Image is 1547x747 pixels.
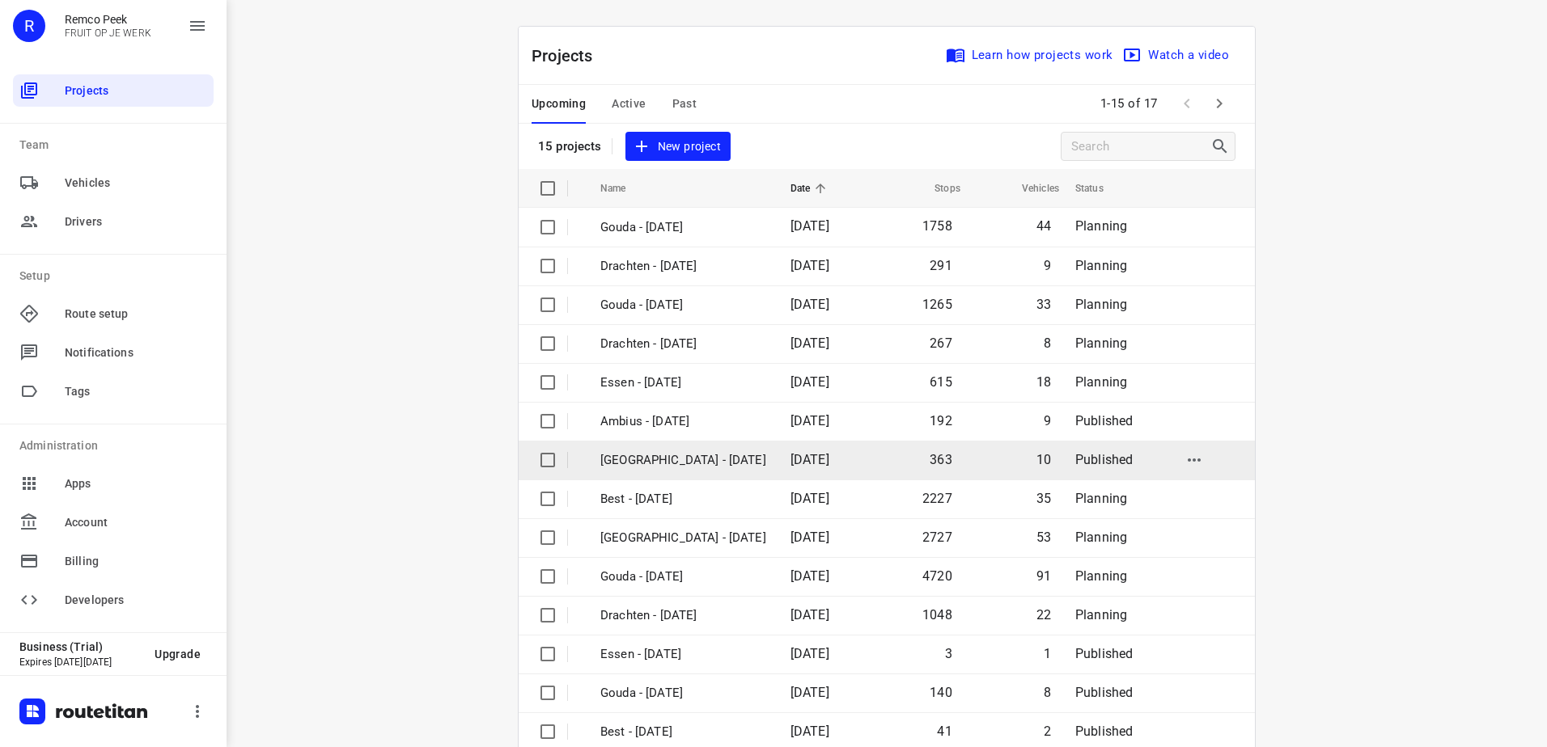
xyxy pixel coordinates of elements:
[13,375,214,407] div: Tags
[790,297,829,312] span: [DATE]
[672,94,697,114] span: Past
[600,412,766,431] p: Ambius - [DATE]
[930,452,952,467] span: 363
[1075,374,1127,390] span: Planning
[600,373,766,392] p: Essen - [DATE]
[1075,491,1127,506] span: Planning
[65,553,207,570] span: Billing
[1075,297,1127,312] span: Planning
[65,475,207,492] span: Apps
[1075,258,1127,273] span: Planning
[790,685,829,700] span: [DATE]
[1044,258,1051,273] span: 9
[1036,568,1051,584] span: 91
[1036,297,1051,312] span: 33
[1044,336,1051,351] span: 8
[600,568,766,586] p: Gouda - Monday
[1075,685,1134,700] span: Published
[1075,724,1134,739] span: Published
[790,258,829,273] span: [DATE]
[1071,134,1210,159] input: Search projects
[13,506,214,538] div: Account
[13,74,214,107] div: Projects
[65,383,207,400] span: Tags
[1036,607,1051,622] span: 22
[790,218,829,234] span: [DATE]
[1044,413,1051,428] span: 9
[1075,218,1127,234] span: Planning
[1203,87,1235,120] span: Next Page
[600,179,647,198] span: Name
[930,413,952,428] span: 192
[790,724,829,739] span: [DATE]
[19,137,214,154] p: Team
[790,374,829,390] span: [DATE]
[625,132,731,162] button: New project
[538,139,602,154] p: 15 projects
[142,639,214,669] button: Upgrade
[13,205,214,238] div: Drivers
[600,684,766,703] p: Gouda - Friday
[600,529,766,547] p: Zwolle - Monday
[913,179,960,198] span: Stops
[937,724,952,739] span: 41
[922,568,952,584] span: 4720
[13,336,214,369] div: Notifications
[790,452,829,467] span: [DATE]
[1044,685,1051,700] span: 8
[1036,452,1051,467] span: 10
[19,268,214,285] p: Setup
[13,467,214,500] div: Apps
[65,344,207,361] span: Notifications
[1001,179,1059,198] span: Vehicles
[790,646,829,661] span: [DATE]
[930,336,952,351] span: 267
[612,94,646,114] span: Active
[790,491,829,506] span: [DATE]
[922,607,952,622] span: 1048
[600,723,766,741] p: Best - Friday
[532,94,586,114] span: Upcoming
[600,296,766,314] p: Gouda - Tuesday
[13,545,214,577] div: Billing
[790,336,829,351] span: [DATE]
[13,584,214,616] div: Developers
[65,306,207,323] span: Route setup
[600,606,766,625] p: Drachten - Monday
[65,27,151,39] p: FRUIT OP JE WERK
[600,257,766,276] p: Drachten - Wednesday
[13,10,45,42] div: R
[65,213,207,230] span: Drivers
[1075,607,1127,622] span: Planning
[19,656,142,668] p: Expires [DATE][DATE]
[1036,374,1051,390] span: 18
[790,530,829,545] span: [DATE]
[1036,491,1051,506] span: 35
[13,167,214,199] div: Vehicles
[922,218,952,234] span: 1758
[600,490,766,509] p: Best - Monday
[635,137,721,157] span: New project
[155,648,201,660] span: Upgrade
[600,451,766,470] p: [GEOGRAPHIC_DATA] - [DATE]
[600,645,766,664] p: Essen - Friday
[65,592,207,609] span: Developers
[1075,413,1134,428] span: Published
[1044,724,1051,739] span: 2
[930,258,952,273] span: 291
[1094,87,1164,121] span: 1-15 of 17
[65,82,207,99] span: Projects
[1075,452,1134,467] span: Published
[922,530,952,545] span: 2727
[65,514,207,531] span: Account
[790,413,829,428] span: [DATE]
[922,297,952,312] span: 1265
[600,218,766,237] p: Gouda - Wednesday
[1044,646,1051,661] span: 1
[1210,137,1235,156] div: Search
[1036,530,1051,545] span: 53
[13,298,214,330] div: Route setup
[922,491,952,506] span: 2227
[1075,336,1127,351] span: Planning
[65,175,207,192] span: Vehicles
